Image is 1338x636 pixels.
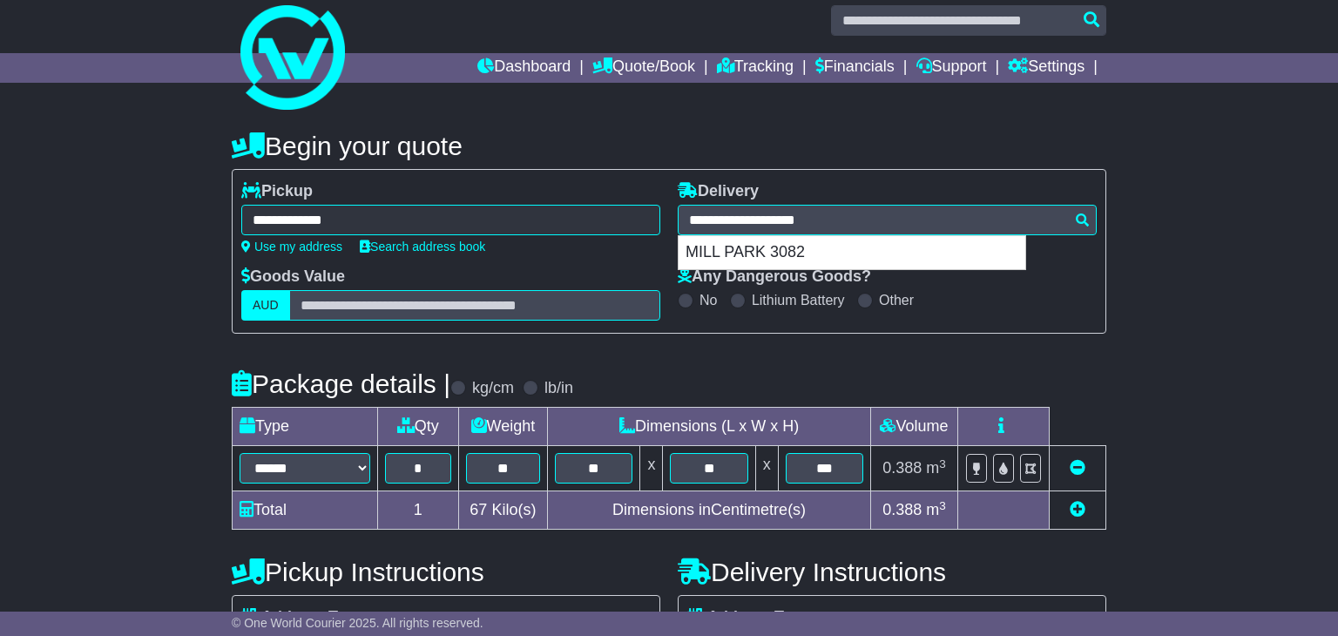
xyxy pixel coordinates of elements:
[882,459,922,477] span: 0.388
[815,53,895,83] a: Financials
[548,408,871,446] td: Dimensions (L x W x H)
[699,292,717,308] label: No
[717,53,794,83] a: Tracking
[477,53,571,83] a: Dashboard
[232,132,1106,160] h4: Begin your quote
[241,290,290,321] label: AUD
[752,292,845,308] label: Lithium Battery
[916,53,987,83] a: Support
[870,408,957,446] td: Volume
[879,292,914,308] label: Other
[232,369,450,398] h4: Package details |
[592,53,695,83] a: Quote/Book
[939,457,946,470] sup: 3
[241,267,345,287] label: Goods Value
[232,616,483,630] span: © One World Courier 2025. All rights reserved.
[1070,501,1085,518] a: Add new item
[360,240,485,254] a: Search address book
[926,459,946,477] span: m
[678,182,759,201] label: Delivery
[678,558,1106,586] h4: Delivery Instructions
[233,491,378,530] td: Total
[882,501,922,518] span: 0.388
[1008,53,1085,83] a: Settings
[926,501,946,518] span: m
[687,608,810,627] label: Address Type
[378,491,459,530] td: 1
[755,446,778,491] td: x
[472,379,514,398] label: kg/cm
[232,558,660,586] h4: Pickup Instructions
[458,491,548,530] td: Kilo(s)
[544,379,573,398] label: lb/in
[470,501,487,518] span: 67
[939,499,946,512] sup: 3
[241,608,364,627] label: Address Type
[241,182,313,201] label: Pickup
[640,446,663,491] td: x
[241,240,342,254] a: Use my address
[548,491,871,530] td: Dimensions in Centimetre(s)
[458,408,548,446] td: Weight
[378,408,459,446] td: Qty
[1070,459,1085,477] a: Remove this item
[678,267,871,287] label: Any Dangerous Goods?
[233,408,378,446] td: Type
[679,236,1025,269] div: MILL PARK 3082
